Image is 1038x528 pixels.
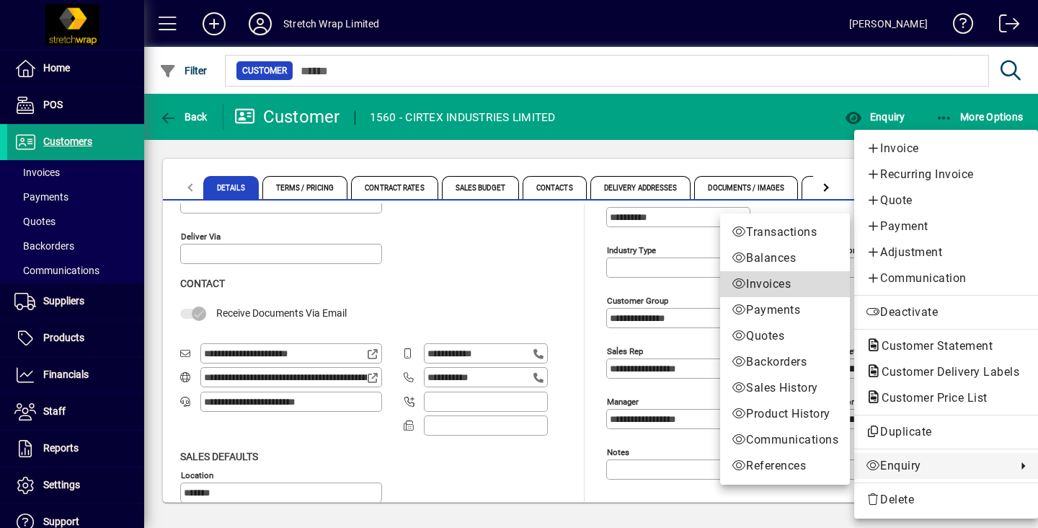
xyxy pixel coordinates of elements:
[732,457,838,475] span: References
[866,457,1009,475] span: Enquiry
[866,391,995,405] span: Customer Price List
[866,270,1026,287] span: Communication
[732,224,838,241] span: Transactions
[732,379,838,397] span: Sales History
[854,299,1038,325] button: Deactivate customer
[732,250,838,267] span: Balances
[732,353,838,371] span: Backorders
[732,327,838,345] span: Quotes
[866,192,1026,209] span: Quote
[866,339,1000,353] span: Customer Statement
[866,365,1026,379] span: Customer Delivery Labels
[866,166,1026,183] span: Recurring Invoice
[866,218,1026,235] span: Payment
[732,431,838,449] span: Communications
[866,244,1026,261] span: Adjustment
[866,423,1026,441] span: Duplicate
[732,302,838,319] span: Payments
[866,491,1026,509] span: Delete
[866,304,1026,321] span: Deactivate
[732,405,838,423] span: Product History
[866,140,1026,157] span: Invoice
[732,276,838,293] span: Invoices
